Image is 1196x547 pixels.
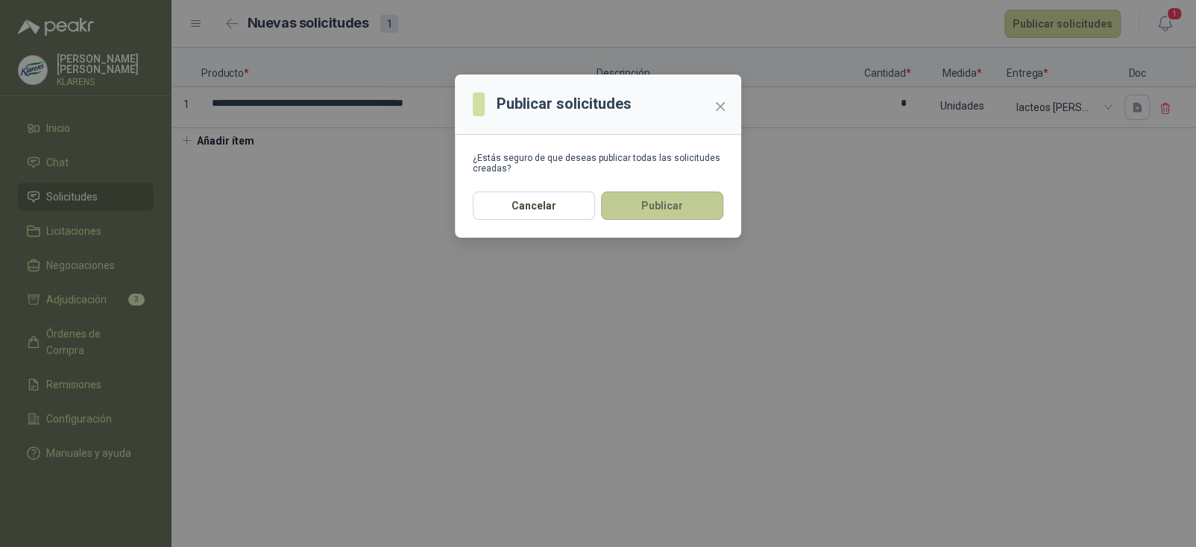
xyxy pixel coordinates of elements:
span: close [714,101,726,113]
button: Publicar [601,192,723,220]
h3: Publicar solicitudes [497,92,632,116]
button: Cancelar [473,192,595,220]
button: Close [708,95,732,118]
div: ¿Estás seguro de que deseas publicar todas las solicitudes creadas? [473,153,723,174]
